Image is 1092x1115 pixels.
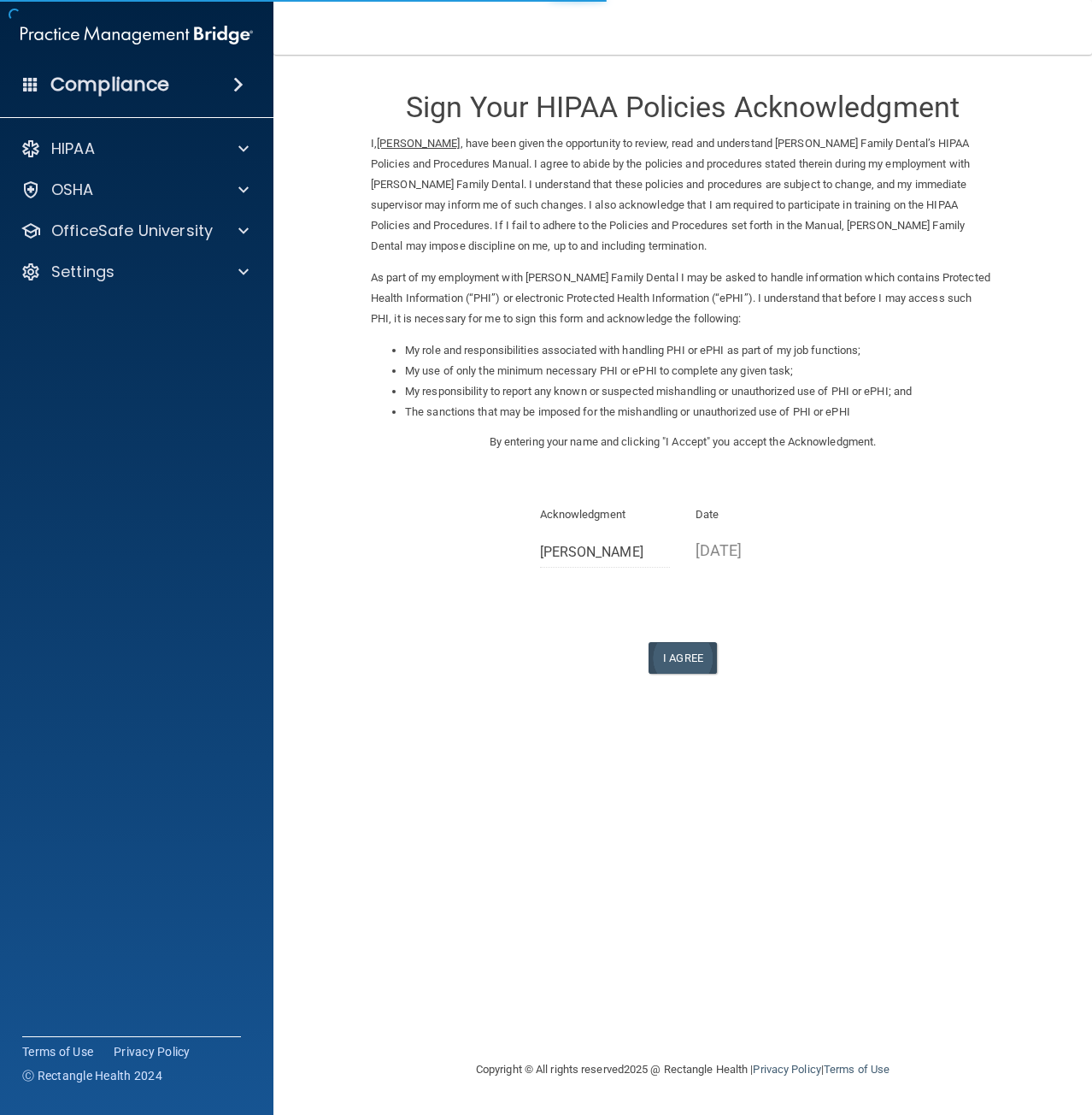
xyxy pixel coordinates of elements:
[51,221,213,241] p: OfficeSafe University
[21,18,253,52] img: PMB logo
[371,91,995,123] h3: Sign Your HIPAA Policies Acknowledgment
[696,536,826,564] p: [DATE]
[371,1042,995,1097] div: Copyright © All rights reserved 2025 @ Rectangle Health | |
[51,139,95,159] p: HIPAA
[371,268,995,329] p: As part of my employment with [PERSON_NAME] Family Dental I may be asked to handle information wh...
[405,381,995,402] li: My responsibility to report any known or suspected mishandling or unauthorized use of PHI or ePHI...
[22,1067,162,1084] span: Ⓒ Rectangle Health 2024
[405,402,995,422] li: The sanctions that may be imposed for the mishandling or unauthorized use of PHI or ePHI
[21,262,249,282] a: Settings
[753,1063,820,1076] a: Privacy Policy
[50,73,169,97] h4: Compliance
[540,536,671,568] input: Full Name
[371,133,995,257] p: I, , have been given the opportunity to review, read and understand [PERSON_NAME] Family Dental’s...
[824,1063,889,1076] a: Terms of Use
[22,1043,93,1060] a: Terms of Use
[21,180,249,200] a: OSHA
[696,504,826,525] p: Date
[21,221,249,241] a: OfficeSafe University
[405,361,995,381] li: My use of only the minimum necessary PHI or ePHI to complete any given task;
[371,432,995,452] p: By entering your name and clicking "I Accept" you accept the Acknowledgment.
[540,504,671,525] p: Acknowledgment
[51,180,94,200] p: OSHA
[649,642,717,674] button: I Agree
[21,139,249,159] a: HIPAA
[377,137,460,150] ins: [PERSON_NAME]
[405,340,995,361] li: My role and responsibilities associated with handling PHI or ePHI as part of my job functions;
[51,262,114,282] p: Settings
[114,1043,191,1060] a: Privacy Policy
